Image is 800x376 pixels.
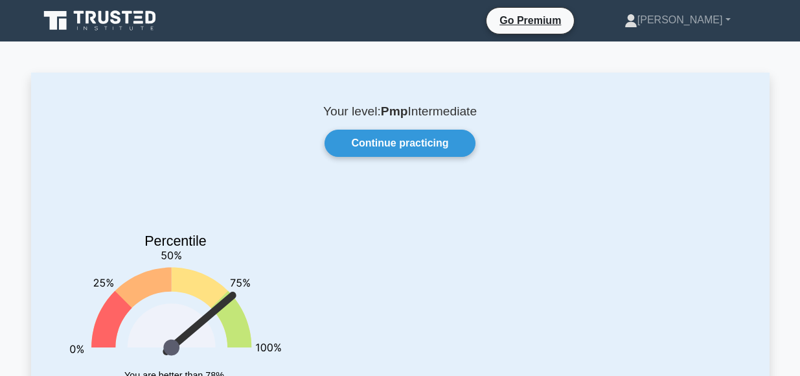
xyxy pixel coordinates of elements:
[381,104,408,118] b: Pmp
[325,130,475,157] a: Continue practicing
[492,12,569,29] a: Go Premium
[593,7,762,33] a: [PERSON_NAME]
[62,104,738,119] p: Your level: Intermediate
[144,233,207,249] text: Percentile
